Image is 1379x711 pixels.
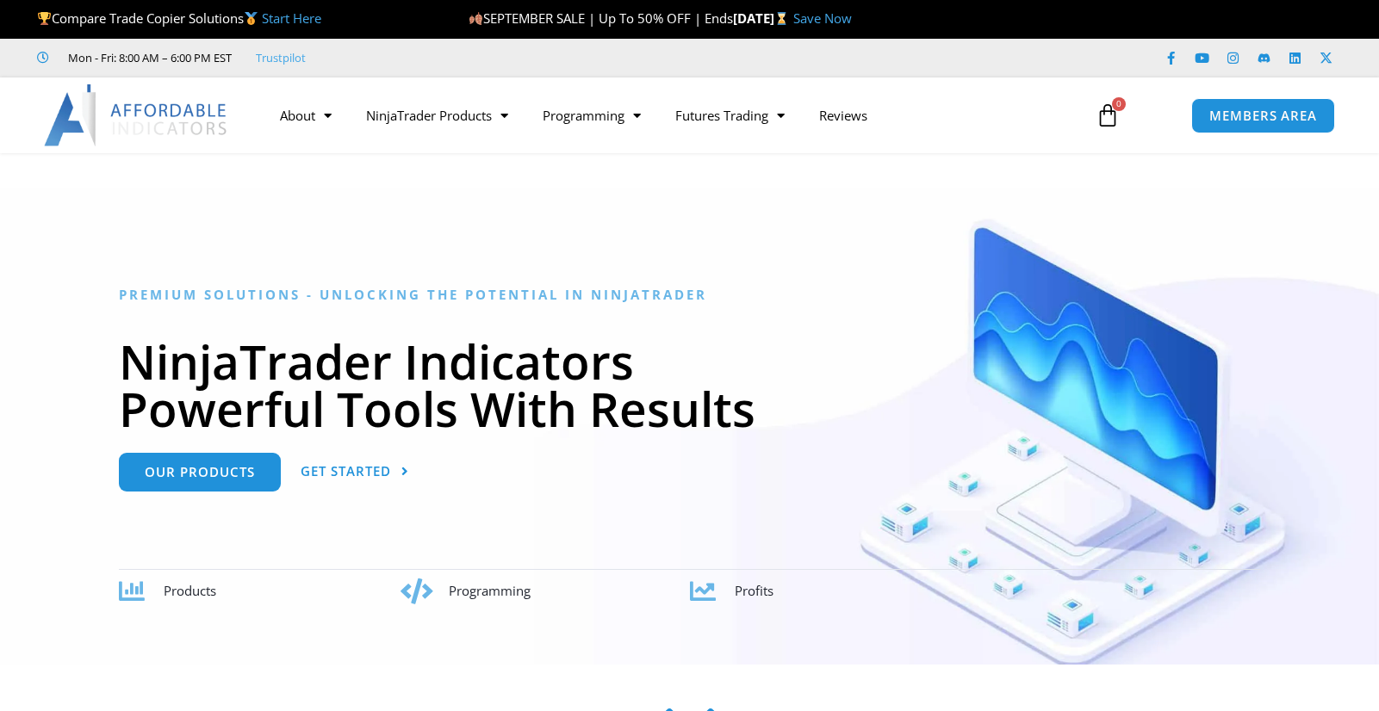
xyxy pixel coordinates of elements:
span: Get Started [301,465,391,478]
h1: NinjaTrader Indicators Powerful Tools With Results [119,337,1260,432]
a: About [263,96,349,135]
span: SEPTEMBER SALE | Up To 50% OFF | Ends [469,9,733,27]
a: 0 [1070,90,1146,140]
img: ⌛ [775,12,788,25]
span: 0 [1112,97,1126,111]
a: Our Products [119,453,281,492]
img: 🏆 [38,12,51,25]
a: Start Here [262,9,321,27]
span: Compare Trade Copier Solutions [37,9,321,27]
a: Get Started [301,453,409,492]
span: Our Products [145,466,255,479]
img: 🥇 [245,12,258,25]
img: LogoAI | Affordable Indicators – NinjaTrader [44,84,229,146]
a: Save Now [793,9,852,27]
span: MEMBERS AREA [1209,109,1317,122]
a: Reviews [802,96,885,135]
span: Profits [735,582,773,599]
strong: [DATE] [733,9,792,27]
a: NinjaTrader Products [349,96,525,135]
a: MEMBERS AREA [1191,98,1335,133]
img: 🍂 [469,12,482,25]
nav: Menu [263,96,1076,135]
a: Trustpilot [256,47,306,68]
span: Programming [449,582,531,599]
h6: Premium Solutions - Unlocking the Potential in NinjaTrader [119,287,1260,303]
a: Futures Trading [658,96,802,135]
span: Products [164,582,216,599]
span: Mon - Fri: 8:00 AM – 6:00 PM EST [64,47,232,68]
a: Programming [525,96,658,135]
